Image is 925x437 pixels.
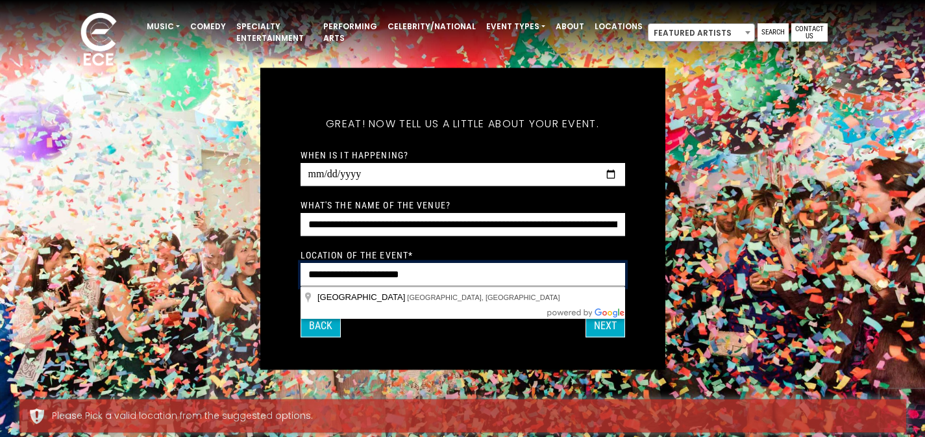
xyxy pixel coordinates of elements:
span: Featured Artists [648,23,755,42]
button: Next [586,314,625,337]
label: Location of the event [301,249,413,260]
a: Music [142,16,185,38]
h5: Great! Now tell us a little about your event. [301,100,625,147]
label: When is it happening? [301,149,409,160]
a: Event Types [481,16,550,38]
a: About [550,16,589,38]
a: Locations [589,16,648,38]
div: Please Pick a valid location from the suggested options. [52,409,896,423]
span: Featured Artists [648,24,754,42]
a: Contact Us [791,23,828,42]
img: ece_new_logo_whitev2-1.png [66,9,131,72]
span: [GEOGRAPHIC_DATA], [GEOGRAPHIC_DATA] [407,293,560,301]
a: Search [758,23,789,42]
a: Celebrity/National [382,16,481,38]
button: Back [301,314,341,337]
a: Comedy [185,16,231,38]
label: What's the name of the venue? [301,199,450,210]
a: Performing Arts [318,16,382,49]
span: [GEOGRAPHIC_DATA] [317,292,407,302]
a: Specialty Entertainment [231,16,318,49]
